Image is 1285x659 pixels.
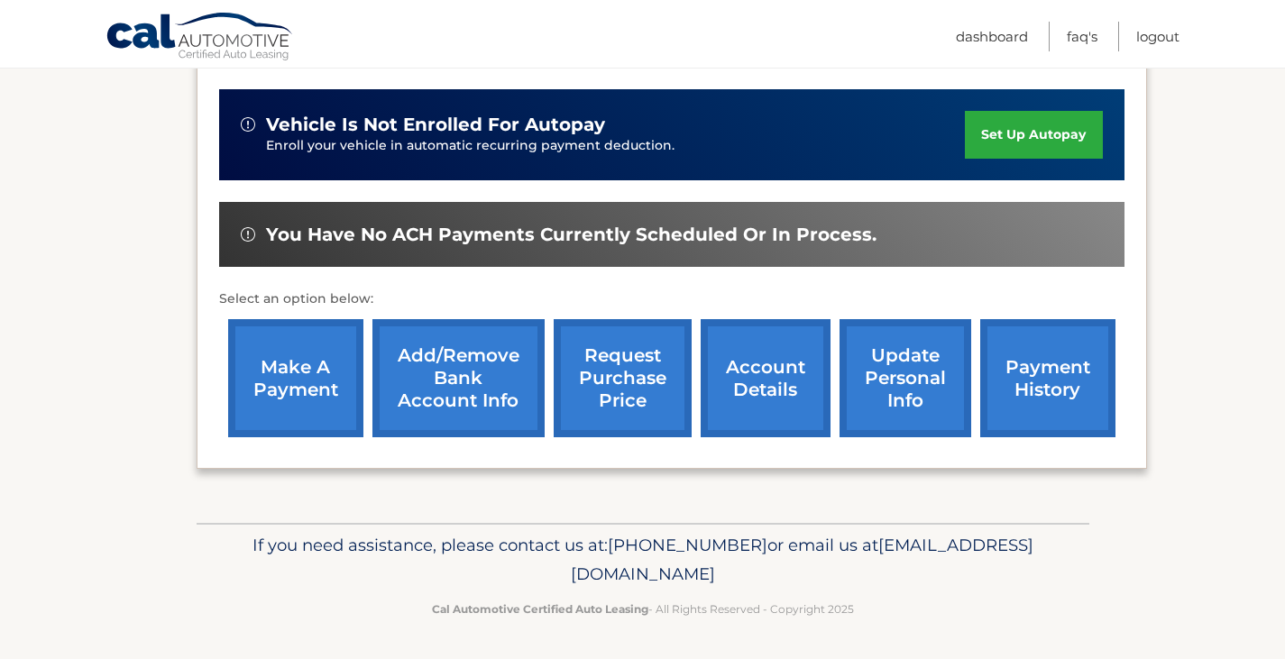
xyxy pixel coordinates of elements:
a: Logout [1136,22,1179,51]
span: You have no ACH payments currently scheduled or in process. [266,224,877,246]
a: Add/Remove bank account info [372,319,545,437]
a: make a payment [228,319,363,437]
a: Cal Automotive [106,12,295,64]
span: [PHONE_NUMBER] [608,535,767,555]
img: alert-white.svg [241,227,255,242]
a: FAQ's [1067,22,1097,51]
img: alert-white.svg [241,117,255,132]
a: set up autopay [965,111,1102,159]
a: update personal info [840,319,971,437]
a: payment history [980,319,1115,437]
p: - All Rights Reserved - Copyright 2025 [208,600,1078,618]
strong: Cal Automotive Certified Auto Leasing [432,602,648,616]
p: If you need assistance, please contact us at: or email us at [208,531,1078,589]
p: Select an option below: [219,288,1124,310]
span: [EMAIL_ADDRESS][DOMAIN_NAME] [571,535,1033,584]
a: request purchase price [554,319,692,437]
a: Dashboard [956,22,1028,51]
a: account details [701,319,831,437]
p: Enroll your vehicle in automatic recurring payment deduction. [266,136,966,156]
span: vehicle is not enrolled for autopay [266,114,605,136]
